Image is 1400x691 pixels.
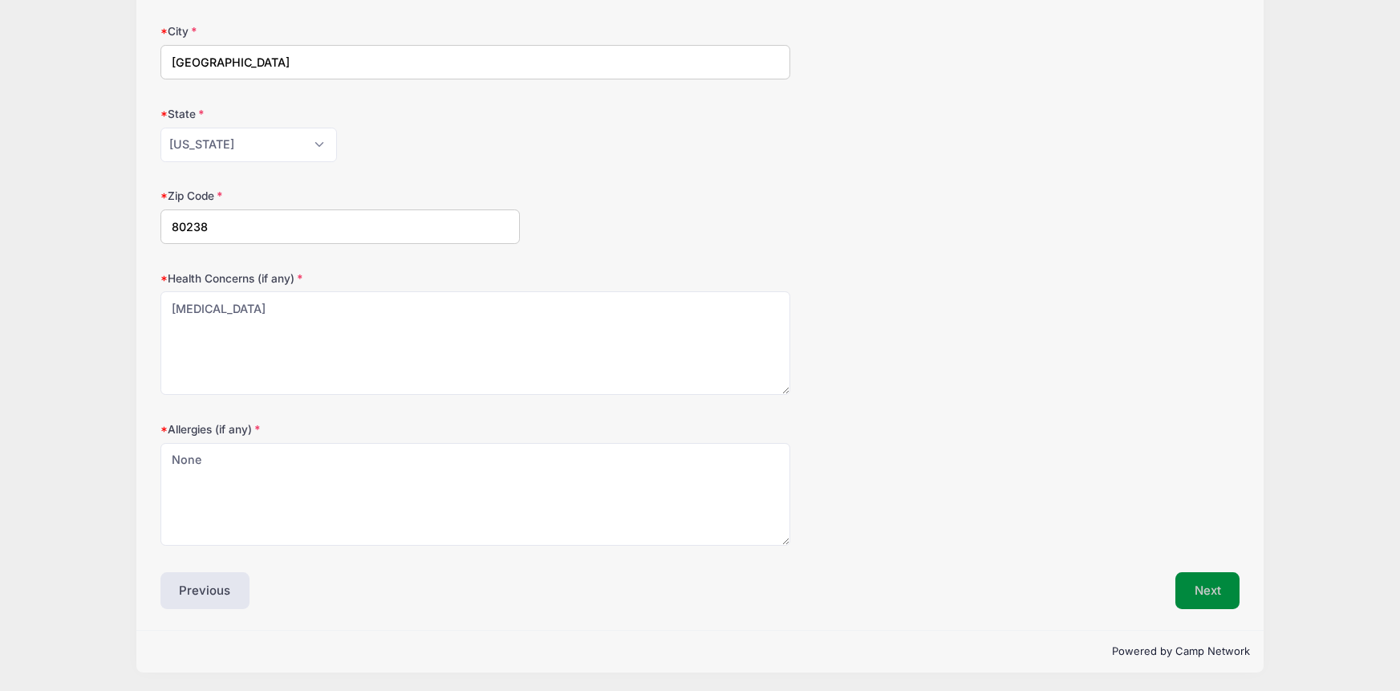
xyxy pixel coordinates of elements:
textarea: [MEDICAL_DATA] [160,291,790,395]
button: Next [1175,572,1240,609]
button: Previous [160,572,250,609]
label: Allergies (if any) [160,421,521,437]
input: xxxxx [160,209,521,244]
label: Health Concerns (if any) [160,270,521,287]
p: Powered by Camp Network [150,644,1251,660]
label: State [160,106,521,122]
label: Zip Code [160,188,521,204]
textarea: None [160,443,790,547]
label: City [160,23,521,39]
